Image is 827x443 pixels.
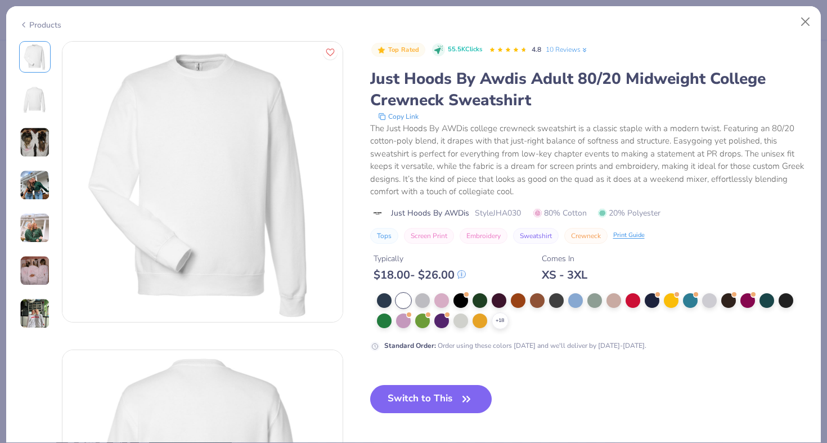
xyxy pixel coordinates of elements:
[21,86,48,113] img: Back
[370,228,398,244] button: Tops
[391,207,469,219] span: Just Hoods By AWDis
[388,47,420,53] span: Top Rated
[460,228,507,244] button: Embroidery
[62,42,343,322] img: Front
[375,111,422,122] button: copy to clipboard
[370,209,385,218] img: brand logo
[19,19,61,31] div: Products
[374,268,466,282] div: $ 18.00 - $ 26.00
[542,253,587,265] div: Comes In
[533,207,587,219] span: 80% Cotton
[20,213,50,243] img: User generated content
[489,41,527,59] div: 4.8 Stars
[546,44,588,55] a: 10 Reviews
[377,46,386,55] img: Top Rated sort
[21,43,48,70] img: Front
[564,228,608,244] button: Crewneck
[20,298,50,329] img: User generated content
[404,228,454,244] button: Screen Print
[370,385,492,413] button: Switch to This
[370,122,808,198] div: The Just Hoods By AWDis college crewneck sweatshirt is a classic staple with a modern twist. Feat...
[475,207,521,219] span: Style JHA030
[598,207,660,219] span: 20% Polyester
[496,317,504,325] span: + 18
[370,68,808,111] div: Just Hoods By Awdis Adult 80/20 Midweight College Crewneck Sweatshirt
[20,170,50,200] img: User generated content
[513,228,559,244] button: Sweatshirt
[374,253,466,265] div: Typically
[20,127,50,158] img: User generated content
[448,45,482,55] span: 55.5K Clicks
[542,268,587,282] div: XS - 3XL
[795,11,816,33] button: Close
[384,341,646,351] div: Order using these colors [DATE] and we'll deliver by [DATE]-[DATE].
[532,45,541,54] span: 4.8
[323,45,338,60] button: Like
[613,231,645,240] div: Print Guide
[371,43,425,57] button: Badge Button
[20,256,50,286] img: User generated content
[384,341,436,350] strong: Standard Order :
